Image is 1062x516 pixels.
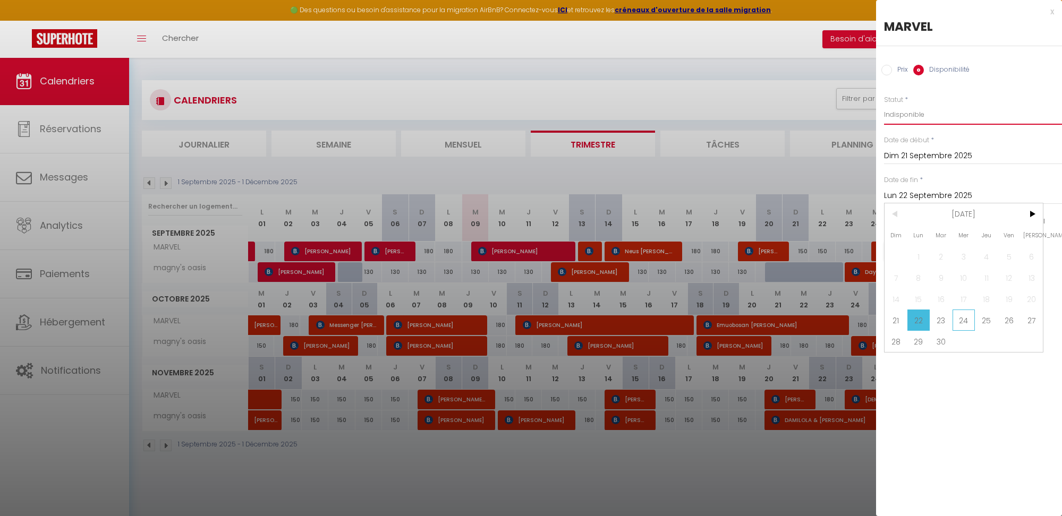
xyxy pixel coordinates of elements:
[885,203,907,225] span: <
[885,331,907,352] span: 28
[930,225,953,246] span: Mar
[975,246,998,267] span: 4
[876,5,1054,18] div: x
[930,309,953,331] span: 23
[930,288,953,309] span: 16
[907,309,930,331] span: 22
[907,267,930,288] span: 8
[953,309,975,331] span: 24
[975,288,998,309] span: 18
[884,95,903,105] label: Statut
[907,246,930,267] span: 1
[884,175,918,185] label: Date de fin
[998,246,1021,267] span: 5
[907,331,930,352] span: 29
[998,288,1021,309] span: 19
[930,267,953,288] span: 9
[892,65,908,76] label: Prix
[953,225,975,246] span: Mer
[930,246,953,267] span: 2
[907,203,1021,225] span: [DATE]
[1020,225,1043,246] span: [PERSON_NAME]
[953,267,975,288] span: 10
[975,309,998,331] span: 25
[975,225,998,246] span: Jeu
[998,309,1021,331] span: 26
[907,225,930,246] span: Lun
[1020,203,1043,225] span: >
[1020,246,1043,267] span: 6
[953,246,975,267] span: 3
[1020,288,1043,309] span: 20
[953,288,975,309] span: 17
[998,267,1021,288] span: 12
[884,135,929,145] label: Date de début
[884,18,1054,35] div: MARVEL
[9,4,40,36] button: Ouvrir le widget de chat LiveChat
[924,65,970,76] label: Disponibilité
[1020,267,1043,288] span: 13
[885,267,907,288] span: 7
[885,225,907,246] span: Dim
[930,331,953,352] span: 30
[998,225,1021,246] span: Ven
[1020,309,1043,331] span: 27
[975,267,998,288] span: 11
[885,309,907,331] span: 21
[907,288,930,309] span: 15
[885,288,907,309] span: 14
